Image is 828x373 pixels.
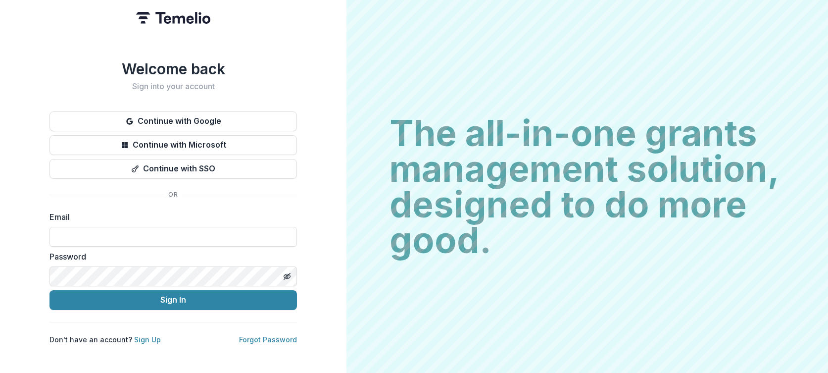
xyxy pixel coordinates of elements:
h1: Welcome back [49,60,297,78]
h2: Sign into your account [49,82,297,91]
p: Don't have an account? [49,334,161,345]
label: Password [49,251,291,263]
label: Email [49,211,291,223]
img: Temelio [136,12,210,24]
button: Continue with Microsoft [49,135,297,155]
button: Continue with Google [49,111,297,131]
a: Sign Up [134,335,161,344]
button: Toggle password visibility [279,268,295,284]
button: Sign In [49,290,297,310]
button: Continue with SSO [49,159,297,179]
a: Forgot Password [239,335,297,344]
